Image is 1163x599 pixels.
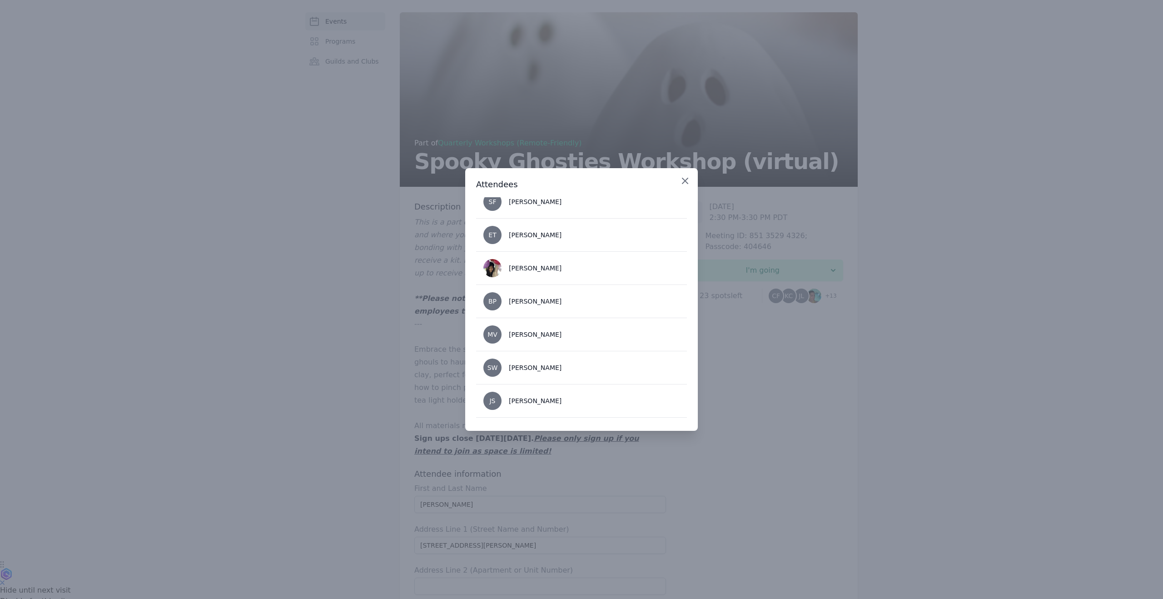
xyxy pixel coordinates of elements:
h3: Attendees [476,179,687,190]
span: SF [489,199,497,205]
div: [PERSON_NAME] [509,264,562,273]
span: JS [489,398,495,404]
div: [PERSON_NAME] [509,197,562,206]
div: [PERSON_NAME] [509,363,562,372]
span: BP [488,298,497,304]
span: SW [487,364,498,371]
div: [PERSON_NAME] [509,230,562,240]
div: [PERSON_NAME] [509,297,562,306]
span: ET [488,232,496,238]
span: MV [487,331,497,338]
div: [PERSON_NAME] [509,396,562,405]
div: [PERSON_NAME] [509,330,562,339]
